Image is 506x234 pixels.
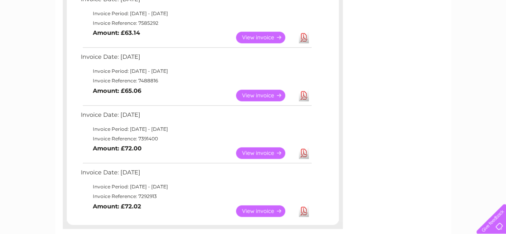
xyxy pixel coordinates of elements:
b: Amount: £65.06 [93,87,141,94]
a: View [236,205,295,217]
td: Invoice Period: [DATE] - [DATE] [79,9,313,18]
td: Invoice Reference: 7292913 [79,192,313,201]
a: Download [299,90,309,101]
div: Clear Business is a trading name of Verastar Limited (registered in [GEOGRAPHIC_DATA] No. 3667643... [64,4,442,39]
a: 0333 014 3131 [355,4,410,14]
a: Water [365,34,380,40]
a: View [236,90,295,101]
a: Contact [453,34,472,40]
td: Invoice Date: [DATE] [79,167,313,182]
td: Invoice Reference: 7391400 [79,134,313,144]
a: Energy [385,34,403,40]
td: Invoice Period: [DATE] - [DATE] [79,124,313,134]
b: Amount: £63.14 [93,29,140,36]
td: Invoice Date: [DATE] [79,52,313,66]
td: Invoice Period: [DATE] - [DATE] [79,182,313,192]
b: Amount: £72.00 [93,145,142,152]
td: Invoice Reference: 7585292 [79,18,313,28]
a: View [236,32,295,43]
a: Download [299,205,309,217]
td: Invoice Reference: 7488816 [79,76,313,86]
a: Telecoms [408,34,432,40]
a: Log out [480,34,498,40]
a: Download [299,32,309,43]
a: Blog [436,34,448,40]
b: Amount: £72.02 [93,203,141,210]
a: View [236,147,295,159]
img: logo.png [18,21,58,45]
td: Invoice Period: [DATE] - [DATE] [79,66,313,76]
td: Invoice Date: [DATE] [79,110,313,124]
a: Download [299,147,309,159]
